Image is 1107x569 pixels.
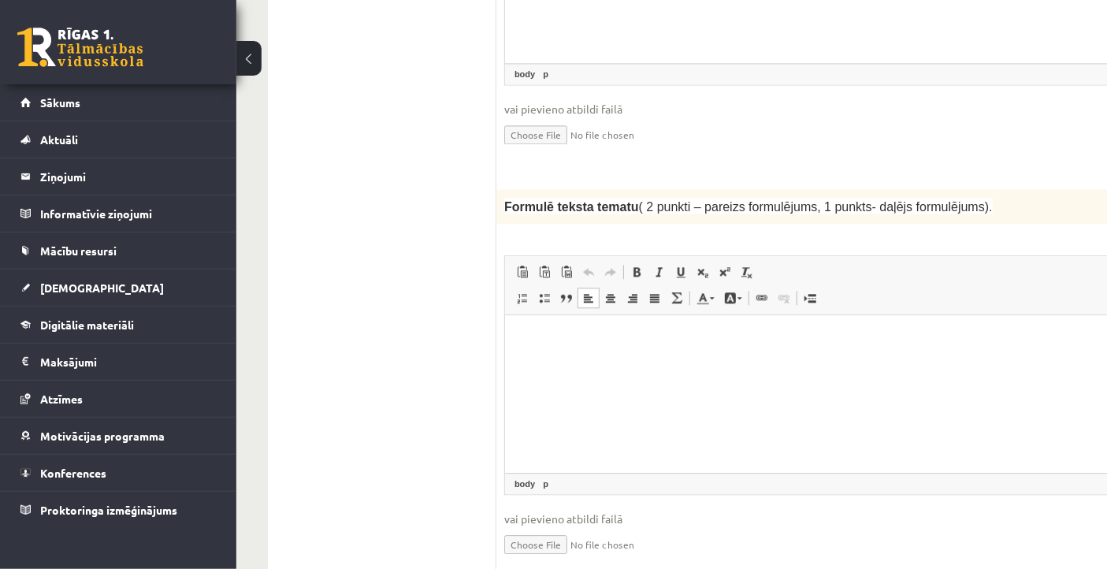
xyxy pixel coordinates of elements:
span: Formulē teksta tematu [504,200,639,214]
a: body element [511,477,538,491]
span: Sākums [40,95,80,110]
span: [DEMOGRAPHIC_DATA] [40,281,164,295]
a: Paste from Word [555,262,578,282]
a: Subscript [692,262,714,282]
body: Rich Text Editor, wiswyg-editor-user-answer-47433890480700 [16,16,812,32]
a: Background Colour [719,288,747,308]
a: Insert Page Break for Printing [799,288,821,308]
a: [DEMOGRAPHIC_DATA] [20,270,217,306]
a: p element [540,67,552,81]
legend: Informatīvie ziņojumi [40,195,217,232]
a: body element [511,67,538,81]
a: Math [666,288,688,308]
a: Undo (Ctrl+Z) [578,262,600,282]
span: Konferences [40,466,106,480]
span: Atzīmes [40,392,83,406]
span: Proktoringa izmēģinājums [40,503,177,517]
a: Italic (Ctrl+I) [648,262,670,282]
body: Rich Text Editor, wiswyg-editor-user-answer-47434020263400 [16,16,812,32]
a: Justify [644,288,666,308]
a: Block Quote [555,288,578,308]
a: Proktoringa izmēģinājums [20,492,217,528]
a: Mācību resursi [20,232,217,269]
a: Paste as plain text (Ctrl+Shift+V) [533,262,555,282]
a: Sākums [20,84,217,121]
a: Redo (Ctrl+Y) [600,262,622,282]
a: Centre [600,288,622,308]
a: Rīgas 1. Tālmācības vidusskola [17,28,143,67]
a: Underline (Ctrl+U) [670,262,692,282]
a: Konferences [20,455,217,491]
a: Align Left [578,288,600,308]
a: Insert/Remove Bulleted List [533,288,555,308]
a: Align Right [622,288,644,308]
a: Ziņojumi [20,158,217,195]
legend: Ziņojumi [40,158,217,195]
a: Paste (Ctrl+V) [511,262,533,282]
a: Motivācijas programma [20,418,217,454]
body: Rich Text Editor, wiswyg-editor-user-answer-47433908307520 [16,16,812,32]
a: Insert/Remove Numbered List [511,288,533,308]
a: Text Colour [692,288,719,308]
span: Digitālie materiāli [40,318,134,332]
a: Bold (Ctrl+B) [626,262,648,282]
a: Digitālie materiāli [20,307,217,343]
span: ( 2 punkti – pareizs formulējums, 1 punkts- daļējs formulējums). [639,200,993,214]
a: p element [540,477,552,491]
a: Remove Format [736,262,758,282]
span: Motivācijas programma [40,429,165,443]
legend: Maksājumi [40,344,217,380]
a: Unlink [773,288,795,308]
a: Informatīvie ziņojumi [20,195,217,232]
a: Aktuāli [20,121,217,158]
span: Aktuāli [40,132,78,147]
a: Link (Ctrl+K) [751,288,773,308]
body: Rich Text Editor, wiswyg-editor-user-answer-47433925963760 [16,16,812,32]
a: Atzīmes [20,381,217,417]
a: Superscript [714,262,736,282]
span: Mācību resursi [40,244,117,258]
body: Rich Text Editor, wiswyg-editor-user-answer-47433890369580 [16,16,812,32]
a: Maksājumi [20,344,217,380]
